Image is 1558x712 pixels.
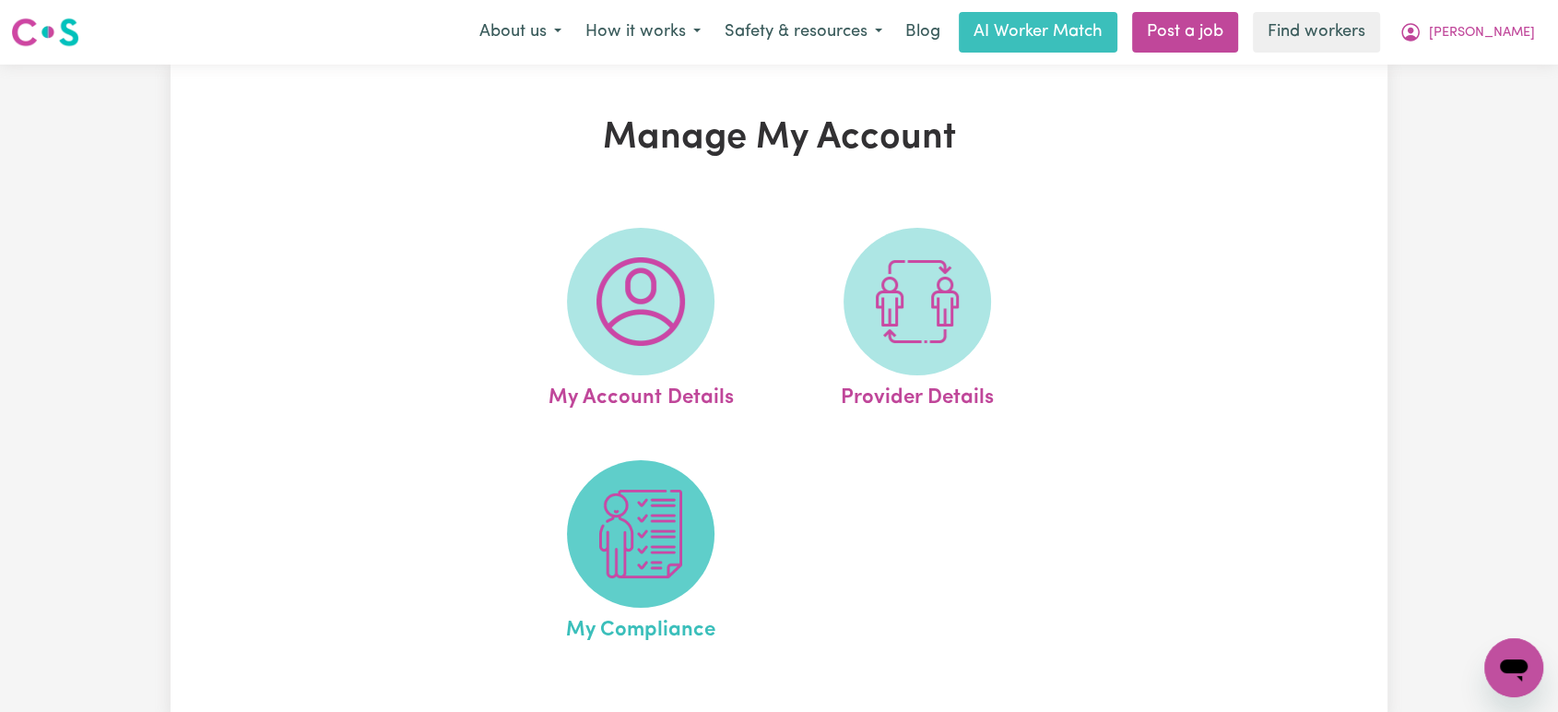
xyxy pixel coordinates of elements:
[1253,12,1380,53] a: Find workers
[894,12,951,53] a: Blog
[508,228,773,414] a: My Account Details
[1387,13,1547,52] button: My Account
[11,11,79,53] a: Careseekers logo
[384,116,1174,160] h1: Manage My Account
[713,13,894,52] button: Safety & resources
[508,460,773,647] a: My Compliance
[841,375,994,414] span: Provider Details
[566,608,715,647] span: My Compliance
[573,13,713,52] button: How it works
[467,13,573,52] button: About us
[11,16,79,49] img: Careseekers logo
[785,228,1050,414] a: Provider Details
[1484,638,1543,697] iframe: Button to launch messaging window
[1429,23,1535,43] span: [PERSON_NAME]
[548,375,733,414] span: My Account Details
[1132,12,1238,53] a: Post a job
[959,12,1117,53] a: AI Worker Match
